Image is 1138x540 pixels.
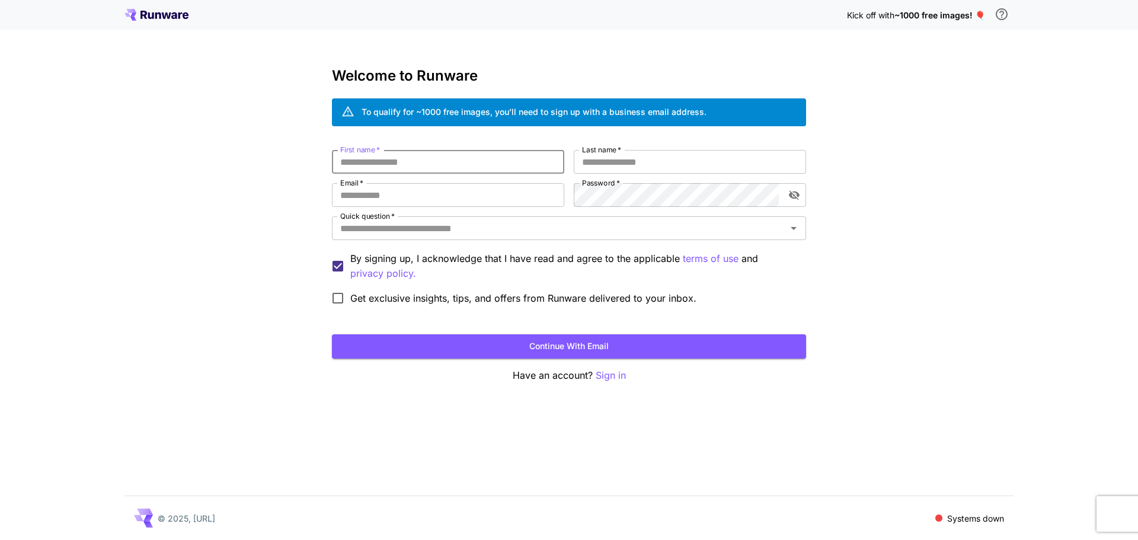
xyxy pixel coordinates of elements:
label: First name [340,145,380,155]
button: Continue with email [332,334,806,359]
p: Systems down [947,512,1004,525]
div: To qualify for ~1000 free images, you’ll need to sign up with a business email address. [362,106,707,118]
button: In order to qualify for free credit, you need to sign up with a business email address and click ... [990,2,1014,26]
label: Last name [582,145,621,155]
button: Sign in [596,368,626,383]
span: Get exclusive insights, tips, and offers from Runware delivered to your inbox. [350,291,696,305]
p: By signing up, I acknowledge that I have read and agree to the applicable and [350,251,797,281]
p: © 2025, [URL] [158,512,215,525]
h3: Welcome to Runware [332,68,806,84]
span: Kick off with [847,10,894,20]
span: ~1000 free images! 🎈 [894,10,985,20]
label: Password [582,178,620,188]
p: terms of use [683,251,739,266]
label: Quick question [340,211,395,221]
label: Email [340,178,363,188]
p: Have an account? [332,368,806,383]
button: By signing up, I acknowledge that I have read and agree to the applicable and privacy policy. [683,251,739,266]
button: By signing up, I acknowledge that I have read and agree to the applicable terms of use and [350,266,416,281]
button: Open [785,220,802,237]
p: privacy policy. [350,266,416,281]
button: toggle password visibility [784,184,805,206]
